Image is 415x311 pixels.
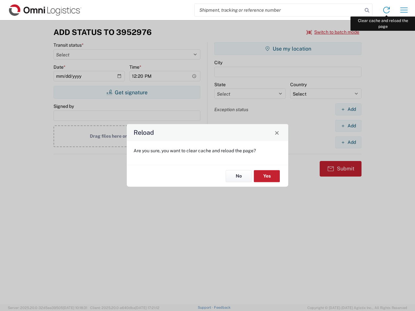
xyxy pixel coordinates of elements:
p: Are you sure, you want to clear cache and reload the page? [134,148,281,154]
button: Yes [254,170,280,182]
input: Shipment, tracking or reference number [195,4,362,16]
button: No [226,170,252,182]
button: Close [272,128,281,137]
h4: Reload [134,128,154,137]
